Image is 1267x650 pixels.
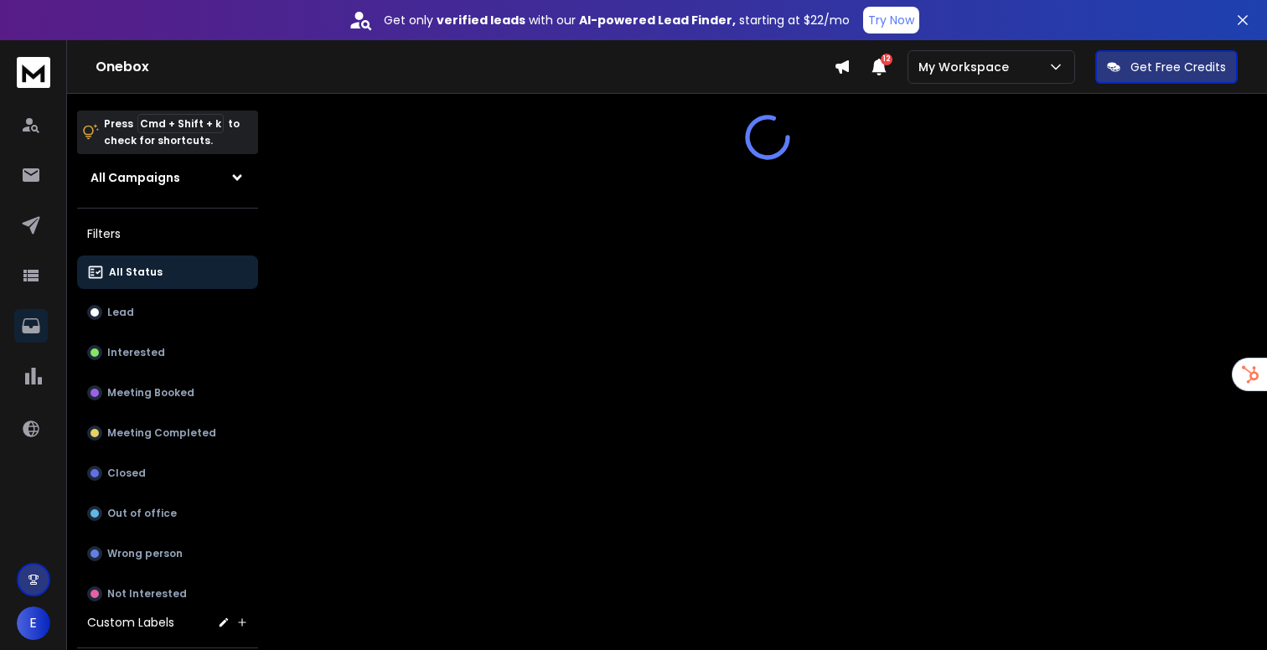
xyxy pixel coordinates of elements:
button: All Campaigns [77,161,258,194]
button: E [17,606,50,640]
h1: All Campaigns [90,169,180,186]
button: Wrong person [77,537,258,570]
button: Interested [77,336,258,369]
button: Get Free Credits [1095,50,1238,84]
img: logo [17,57,50,88]
p: Get Free Credits [1130,59,1226,75]
p: Wrong person [107,547,183,560]
button: Try Now [863,7,919,34]
p: All Status [109,266,163,279]
p: Interested [107,346,165,359]
button: Meeting Completed [77,416,258,450]
p: Get only with our starting at $22/mo [384,12,850,28]
button: Meeting Booked [77,376,258,410]
p: Closed [107,467,146,480]
p: My Workspace [918,59,1016,75]
h3: Custom Labels [87,614,174,631]
p: Not Interested [107,587,187,601]
p: Lead [107,306,134,319]
p: Press to check for shortcuts. [104,116,240,149]
p: Meeting Booked [107,386,194,400]
span: 12 [881,54,892,65]
h3: Filters [77,222,258,245]
button: Not Interested [77,577,258,611]
button: All Status [77,255,258,289]
strong: verified leads [437,12,525,28]
h1: Onebox [96,57,834,77]
button: Closed [77,457,258,490]
p: Meeting Completed [107,426,216,440]
button: Lead [77,296,258,329]
button: Out of office [77,497,258,530]
p: Try Now [868,12,914,28]
strong: AI-powered Lead Finder, [579,12,736,28]
p: Out of office [107,507,177,520]
span: Cmd + Shift + k [137,114,224,133]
